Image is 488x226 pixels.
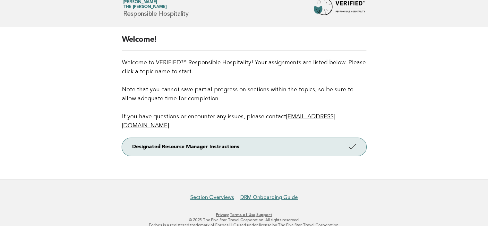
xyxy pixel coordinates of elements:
[230,212,255,217] a: Terms of Use
[48,212,441,217] p: · ·
[240,194,298,201] a: DRM Onboarding Guide
[48,217,441,222] p: © 2025 The Five Star Travel Corporation. All rights reserved.
[122,58,366,130] p: Welcome to VERIFIED™ Responsible Hospitality! Your assignments are listed below. Please click a t...
[123,5,167,9] span: The [PERSON_NAME]
[256,212,272,217] a: Support
[190,194,234,201] a: Section Overviews
[122,35,366,50] h2: Welcome!
[123,0,189,17] h1: Responsible Hospitality
[122,138,366,156] a: Designated Resource Manager Instructions
[216,212,229,217] a: Privacy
